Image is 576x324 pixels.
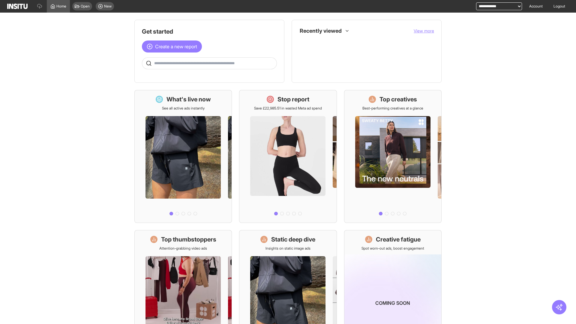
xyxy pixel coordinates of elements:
[162,106,205,111] p: See all active ads instantly
[414,28,434,33] span: View more
[414,28,434,34] button: View more
[379,95,417,103] h1: Top creatives
[142,40,202,52] button: Create a new report
[159,246,207,251] p: Attention-grabbing video ads
[265,246,310,251] p: Insights on static image ads
[104,4,112,9] span: New
[56,4,66,9] span: Home
[161,235,216,244] h1: Top thumbstoppers
[134,90,232,223] a: What's live nowSee all active ads instantly
[166,95,211,103] h1: What's live now
[362,106,423,111] p: Best-performing creatives at a glance
[142,27,277,36] h1: Get started
[7,4,28,9] img: Logo
[155,43,197,50] span: Create a new report
[239,90,337,223] a: Stop reportSave £22,985.51 in wasted Meta ad spend
[271,235,315,244] h1: Static deep dive
[277,95,309,103] h1: Stop report
[254,106,322,111] p: Save £22,985.51 in wasted Meta ad spend
[81,4,90,9] span: Open
[344,90,442,223] a: Top creativesBest-performing creatives at a glance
